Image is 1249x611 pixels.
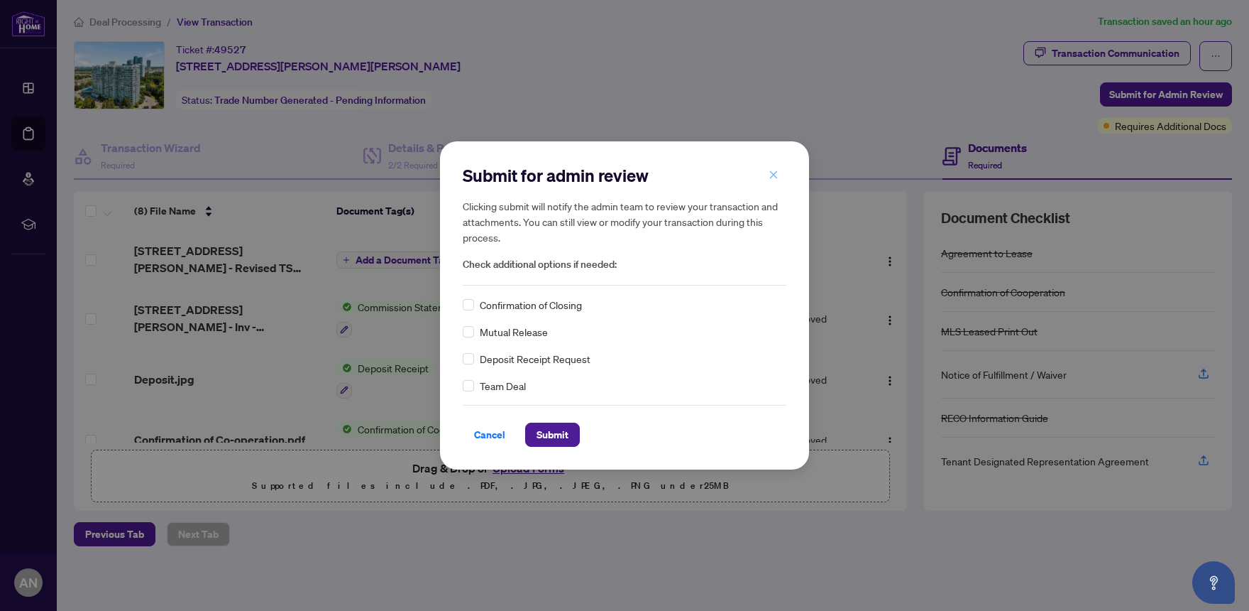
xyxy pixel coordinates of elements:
[480,378,526,394] span: Team Deal
[480,297,582,313] span: Confirmation of Closing
[463,198,786,245] h5: Clicking submit will notify the admin team to review your transaction and attachments. You can st...
[525,423,580,447] button: Submit
[769,170,778,180] span: close
[463,256,786,273] span: Check additional options if needed:
[463,423,517,447] button: Cancel
[537,423,568,446] span: Submit
[474,423,505,446] span: Cancel
[1192,561,1235,604] button: Open asap
[480,324,548,340] span: Mutual Release
[480,351,590,367] span: Deposit Receipt Request
[463,164,786,187] h2: Submit for admin review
